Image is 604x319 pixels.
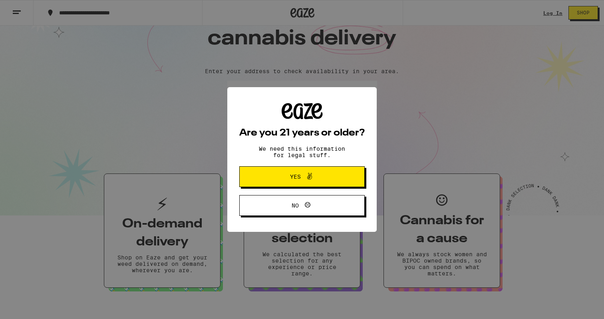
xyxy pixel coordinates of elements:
span: Hi. Need any help? [5,6,58,12]
span: No [292,203,299,208]
span: Yes [290,174,301,179]
p: We need this information for legal stuff. [252,146,352,158]
button: No [239,195,365,216]
button: Yes [239,166,365,187]
h2: Are you 21 years or older? [239,128,365,138]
